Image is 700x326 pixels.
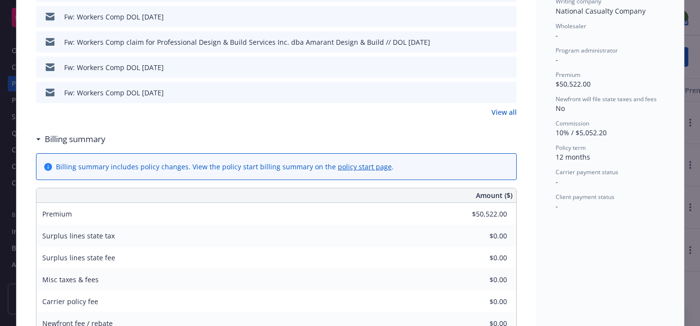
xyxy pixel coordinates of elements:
div: Fw: Workers Comp DOL [DATE] [64,62,164,72]
span: Amount ($) [476,190,512,200]
span: - [556,55,558,64]
span: Policy term [556,144,586,152]
span: 10% / $5,052.20 [556,128,607,137]
input: 0.00 [450,251,513,265]
span: Premium [556,71,580,79]
span: - [556,201,558,211]
span: Carrier policy fee [42,297,98,306]
input: 0.00 [450,294,513,309]
span: Wholesaler [556,22,586,30]
a: policy start page [338,162,392,171]
span: National Casualty Company [556,6,646,16]
div: Billing summary includes policy changes. View the policy start billing summary on the . [56,162,394,172]
span: Client payment status [556,193,614,201]
span: $50,522.00 [556,79,591,89]
button: preview file [504,88,513,98]
button: preview file [504,62,513,72]
div: Billing summary [36,133,105,145]
button: preview file [504,37,513,47]
button: download file [489,62,496,72]
span: Commission [556,119,589,127]
span: Surplus lines state fee [42,253,115,262]
button: preview file [504,12,513,22]
h3: Billing summary [45,133,105,145]
span: Surplus lines state tax [42,231,115,240]
button: download file [489,12,496,22]
span: Premium [42,209,72,218]
input: 0.00 [450,272,513,287]
input: 0.00 [450,207,513,221]
span: Newfront will file state taxes and fees [556,95,657,103]
button: download file [489,88,496,98]
div: Fw: Workers Comp DOL [DATE] [64,12,164,22]
span: Carrier payment status [556,168,618,176]
div: Fw: Workers Comp claim for Professional Design & Build Services Inc. dba Amarant Design & Build /... [64,37,430,47]
div: Fw: Workers Comp DOL [DATE] [64,88,164,98]
span: - [556,177,558,186]
button: download file [489,37,496,47]
span: - [556,31,558,40]
span: 12 months [556,152,590,162]
span: No [556,104,565,113]
a: View all [491,107,517,117]
span: Program administrator [556,46,618,54]
span: Misc taxes & fees [42,275,99,284]
input: 0.00 [450,229,513,243]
